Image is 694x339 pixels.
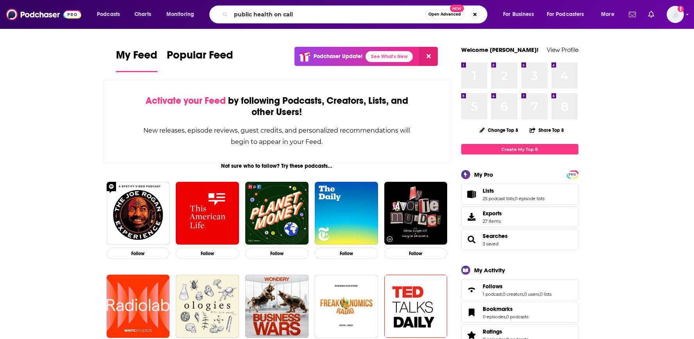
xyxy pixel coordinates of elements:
input: Search podcasts, credits, & more... [231,8,425,21]
img: My Favorite Murder with Karen Kilgariff and Georgia Hardstark [384,182,448,245]
a: Bookmarks [483,305,528,312]
a: Show notifications dropdown [645,8,657,21]
a: PRO [568,171,577,177]
a: See What's New [366,51,413,62]
button: open menu [91,8,130,21]
a: 0 podcasts [506,314,528,319]
span: Podcasts [97,9,120,20]
span: Searches [461,229,578,250]
a: Charts [129,8,156,21]
button: Follow [176,248,239,259]
img: Podchaser - Follow, Share and Rate Podcasts [6,7,81,22]
span: Exports [483,210,502,217]
a: My Feed [116,48,157,72]
a: Bookmarks [464,307,480,318]
button: Show profile menu [667,6,684,23]
a: Welcome [PERSON_NAME]! [461,46,539,53]
a: Follows [483,283,551,290]
a: Ratings [483,328,528,335]
img: Freakonomics Radio [315,275,378,338]
span: PRO [568,172,577,177]
div: My Activity [474,266,505,274]
a: Lists [483,187,544,194]
a: Lists [464,189,480,200]
span: Bookmarks [461,302,578,323]
div: New releases, episode reviews, guest credits, and personalized recommendations will begin to appe... [143,125,411,147]
button: Follow [107,248,170,259]
button: open menu [596,8,624,21]
span: For Podcasters [547,9,584,20]
span: New [450,5,464,12]
svg: Add a profile image [678,6,684,12]
span: 27 items [483,218,502,224]
span: Logged in as LornaG [667,6,684,23]
span: , [505,314,506,319]
button: open menu [542,8,596,21]
img: Business Wars [245,275,309,338]
img: TED Talks Daily [384,275,448,338]
button: Follow [315,248,378,259]
a: 0 creators [503,291,523,297]
button: open menu [498,8,544,21]
a: 0 users [524,291,539,297]
span: For Business [503,9,534,20]
span: More [601,9,614,20]
a: Show notifications dropdown [626,8,639,21]
div: Search podcasts, credits, & more... [217,5,495,23]
img: User Profile [667,6,684,23]
div: by following Podcasts, Creators, Lists, and other Users! [143,95,411,118]
a: Searches [483,233,508,240]
img: This American Life [176,182,239,245]
span: Ratings [483,328,502,335]
span: Follows [461,279,578,300]
a: 25 podcast lists [483,196,514,201]
a: Exports [461,206,578,227]
span: Open Advanced [428,12,461,16]
a: View Profile [547,46,578,53]
span: Charts [134,9,151,20]
span: , [502,291,503,297]
span: My Feed [116,48,157,66]
div: Not sure who to follow? Try these podcasts... [103,163,451,169]
button: Share Top 8 [529,122,564,138]
div: My Pro [474,171,493,178]
img: The Daily [315,182,378,245]
p: Podchaser Update! [314,53,362,60]
a: 0 lists [540,291,551,297]
span: Activate your Feed [146,95,226,106]
a: 3 saved [483,241,498,247]
span: Exports [464,211,480,222]
span: Follows [483,283,503,290]
a: Searches [464,234,480,245]
span: Lists [483,187,494,194]
span: , [523,291,524,297]
button: Follow [245,248,309,259]
button: Open AdvancedNew [425,10,464,19]
span: , [514,196,515,201]
span: Popular Feed [167,48,233,66]
a: Follows [464,284,480,295]
a: 0 episodes [483,314,505,319]
button: open menu [161,8,204,21]
img: Ologies with Alie Ward [176,275,239,338]
img: Planet Money [245,182,309,245]
span: Bookmarks [483,305,513,312]
a: 0 episode lists [515,196,544,201]
span: , [539,291,540,297]
a: Create My Top 8 [461,144,578,154]
button: Follow [384,248,448,259]
a: Radiolab [107,275,170,338]
img: The Joe Rogan Experience [107,182,170,245]
button: Change Top 8 [475,125,523,135]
